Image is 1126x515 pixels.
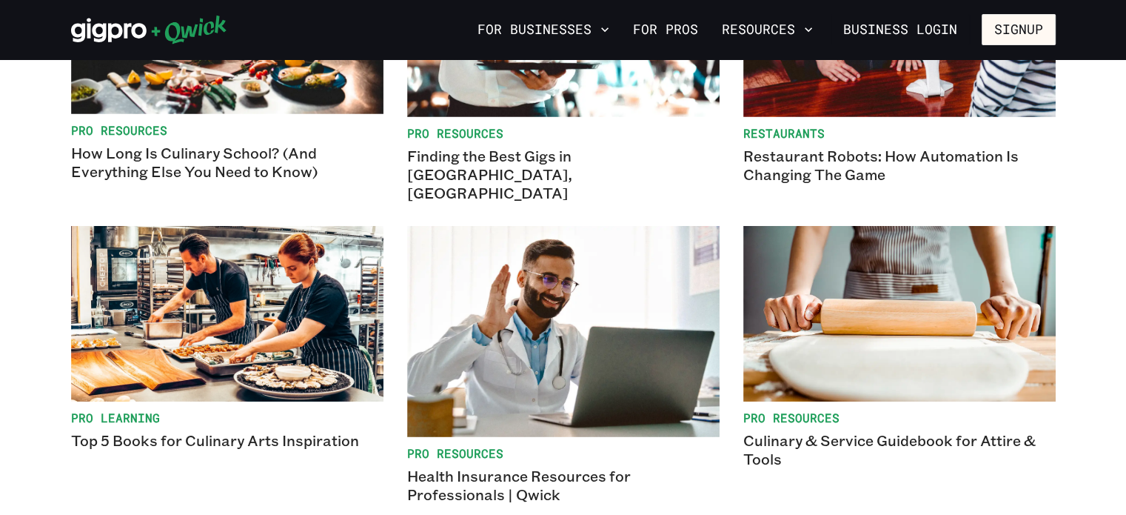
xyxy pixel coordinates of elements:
[407,467,720,504] p: Health Insurance Resources for Professionals | Qwick
[743,126,1056,141] span: Restaurants
[407,226,720,504] a: Pro ResourcesHealth Insurance Resources for Professionals | Qwick
[71,226,383,504] a: Pro LearningTop 5 Books for Culinary Arts Inspiration
[407,226,720,437] img: Health Insurance Resources for Professionals | Qwick
[407,446,720,461] span: Pro Resources
[743,411,1056,425] span: Pro Resources
[472,17,615,42] button: For Businesses
[71,431,383,450] p: Top 5 Books for Culinary Arts Inspiration
[71,144,383,181] p: How Long Is Culinary School? (And Everything Else You Need to Know)
[407,126,720,141] span: Pro Resources
[831,14,970,45] a: Business Login
[71,123,383,138] span: Pro Resources
[627,17,704,42] a: For Pros
[743,147,1056,184] p: Restaurant Robots: How Automation Is Changing The Game
[743,226,1056,504] a: Pro ResourcesCulinary & Service Guidebook for Attire & Tools
[716,17,819,42] button: Resources
[743,226,1056,402] img: Gigpro pastry cook wearing apron uniform and using rolling pin to roll dough
[407,147,720,202] p: Finding the Best Gigs in [GEOGRAPHIC_DATA], [GEOGRAPHIC_DATA]
[71,226,383,402] img: Gigpro prep cook and line cook plating food for restaurant service or banquet.
[982,14,1056,45] button: Signup
[743,431,1056,468] p: Culinary & Service Guidebook for Attire & Tools
[71,411,383,425] span: Pro Learning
